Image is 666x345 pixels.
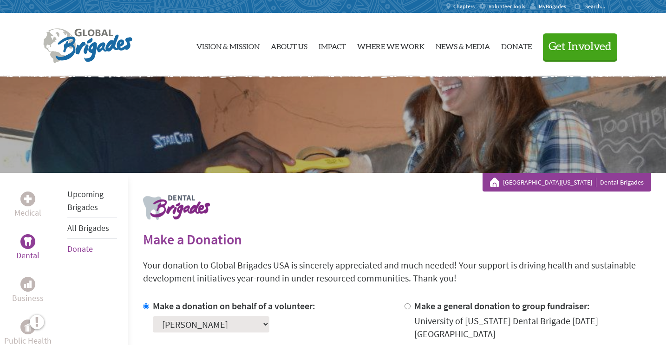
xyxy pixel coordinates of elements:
[414,314,651,340] div: University of [US_STATE] Dental Brigade [DATE] [GEOGRAPHIC_DATA]
[143,231,651,248] h2: Make a Donation
[67,189,104,212] a: Upcoming Brigades
[67,223,109,233] a: All Brigades
[12,277,44,305] a: BusinessBusiness
[539,3,566,10] span: MyBrigades
[196,21,260,69] a: Vision & Mission
[67,239,117,259] li: Donate
[414,300,590,312] label: Make a general donation to group fundraiser:
[271,21,307,69] a: About Us
[14,192,41,219] a: MedicalMedical
[143,259,651,285] p: Your donation to Global Brigades USA is sincerely appreciated and much needed! Your support is dr...
[16,249,39,262] p: Dental
[43,28,132,64] img: Global Brigades Logo
[12,292,44,305] p: Business
[543,33,617,60] button: Get Involved
[453,3,475,10] span: Chapters
[16,234,39,262] a: DentalDental
[67,184,117,218] li: Upcoming Brigades
[20,192,35,206] div: Medical
[20,234,35,249] div: Dental
[357,21,424,69] a: Where We Work
[24,195,32,203] img: Medical
[585,3,612,10] input: Search...
[143,195,210,220] img: logo-dental.png
[501,21,532,69] a: Donate
[20,277,35,292] div: Business
[490,178,644,187] div: Dental Brigades
[24,237,32,246] img: Dental
[67,243,93,254] a: Donate
[67,218,117,239] li: All Brigades
[24,322,32,332] img: Public Health
[319,21,346,69] a: Impact
[153,300,315,312] label: Make a donation on behalf of a volunteer:
[503,178,596,187] a: [GEOGRAPHIC_DATA][US_STATE]
[14,206,41,219] p: Medical
[20,319,35,334] div: Public Health
[548,41,612,52] span: Get Involved
[436,21,490,69] a: News & Media
[24,281,32,288] img: Business
[489,3,525,10] span: Volunteer Tools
